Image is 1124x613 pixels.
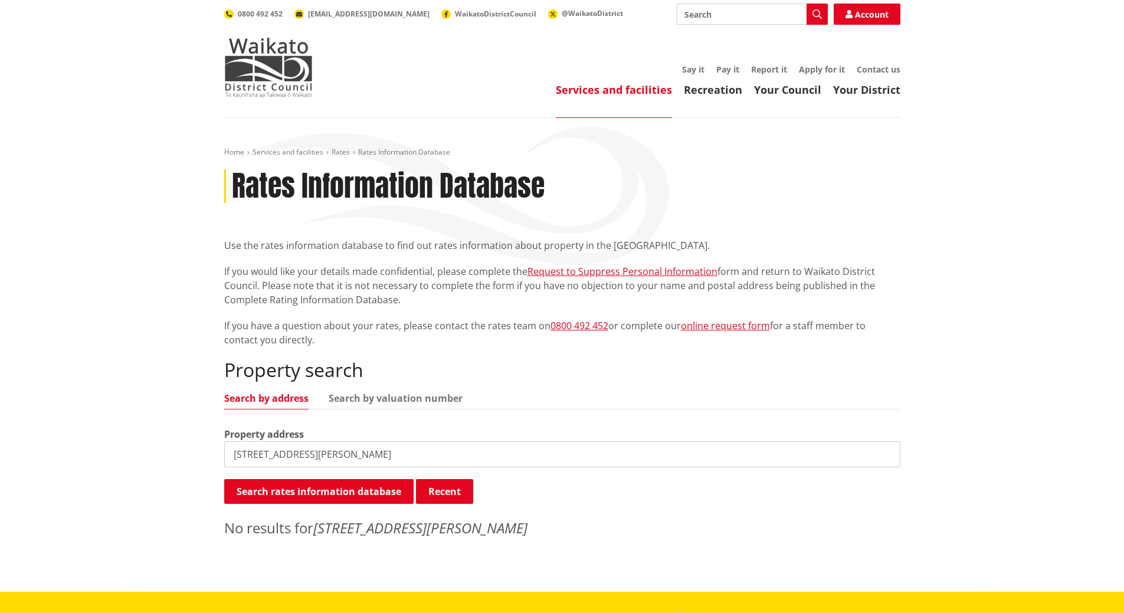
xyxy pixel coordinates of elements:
button: Recent [416,479,473,504]
a: Your Council [754,83,821,97]
a: 0800 492 452 [550,319,608,332]
a: Search by address [224,394,309,403]
a: Account [834,4,900,25]
a: Search by valuation number [329,394,463,403]
a: WaikatoDistrictCouncil [441,9,536,19]
h2: Property search [224,359,900,381]
p: No results for [224,517,900,539]
span: WaikatoDistrictCouncil [455,9,536,19]
span: Rates Information Database [358,147,450,157]
a: Services and facilities [253,147,323,157]
em: [STREET_ADDRESS][PERSON_NAME] [313,518,527,537]
a: Recreation [684,83,742,97]
a: Home [224,147,244,157]
button: Search rates information database [224,479,414,504]
h1: Rates Information Database [232,169,545,204]
a: Rates [332,147,350,157]
p: If you have a question about your rates, please contact the rates team on or complete our for a s... [224,319,900,347]
a: Contact us [857,64,900,75]
a: [EMAIL_ADDRESS][DOMAIN_NAME] [294,9,430,19]
a: @WaikatoDistrict [548,8,623,18]
a: Say it [682,64,704,75]
input: e.g. Duke Street NGARUAWAHIA [224,441,900,467]
span: [EMAIL_ADDRESS][DOMAIN_NAME] [308,9,430,19]
a: online request form [681,319,770,332]
a: Services and facilities [556,83,672,97]
iframe: Messenger Launcher [1070,563,1112,606]
p: If you would like your details made confidential, please complete the form and return to Waikato ... [224,264,900,307]
a: 0800 492 452 [224,9,283,19]
a: Report it [751,64,787,75]
a: Apply for it [799,64,845,75]
p: Use the rates information database to find out rates information about property in the [GEOGRAPHI... [224,238,900,253]
a: Your District [833,83,900,97]
span: 0800 492 452 [238,9,283,19]
img: Waikato District Council - Te Kaunihera aa Takiwaa o Waikato [224,38,313,97]
nav: breadcrumb [224,147,900,158]
a: Request to Suppress Personal Information [527,265,717,278]
a: Pay it [716,64,739,75]
input: Search input [677,4,828,25]
label: Property address [224,427,304,441]
span: @WaikatoDistrict [562,8,623,18]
